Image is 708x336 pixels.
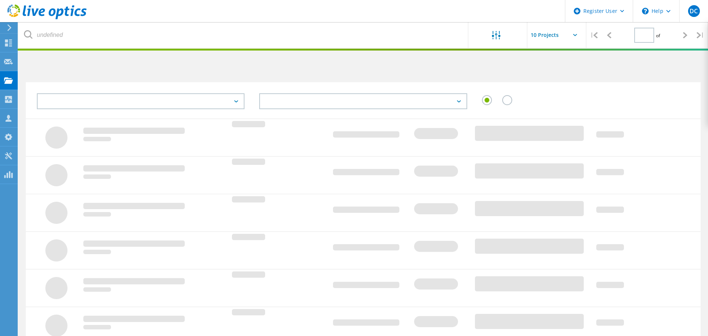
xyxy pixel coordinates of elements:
input: undefined [18,22,469,48]
svg: \n [642,8,649,14]
a: Live Optics Dashboard [7,15,87,21]
span: of [656,32,660,39]
span: DC [690,8,698,14]
div: | [693,22,708,48]
div: | [586,22,601,48]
